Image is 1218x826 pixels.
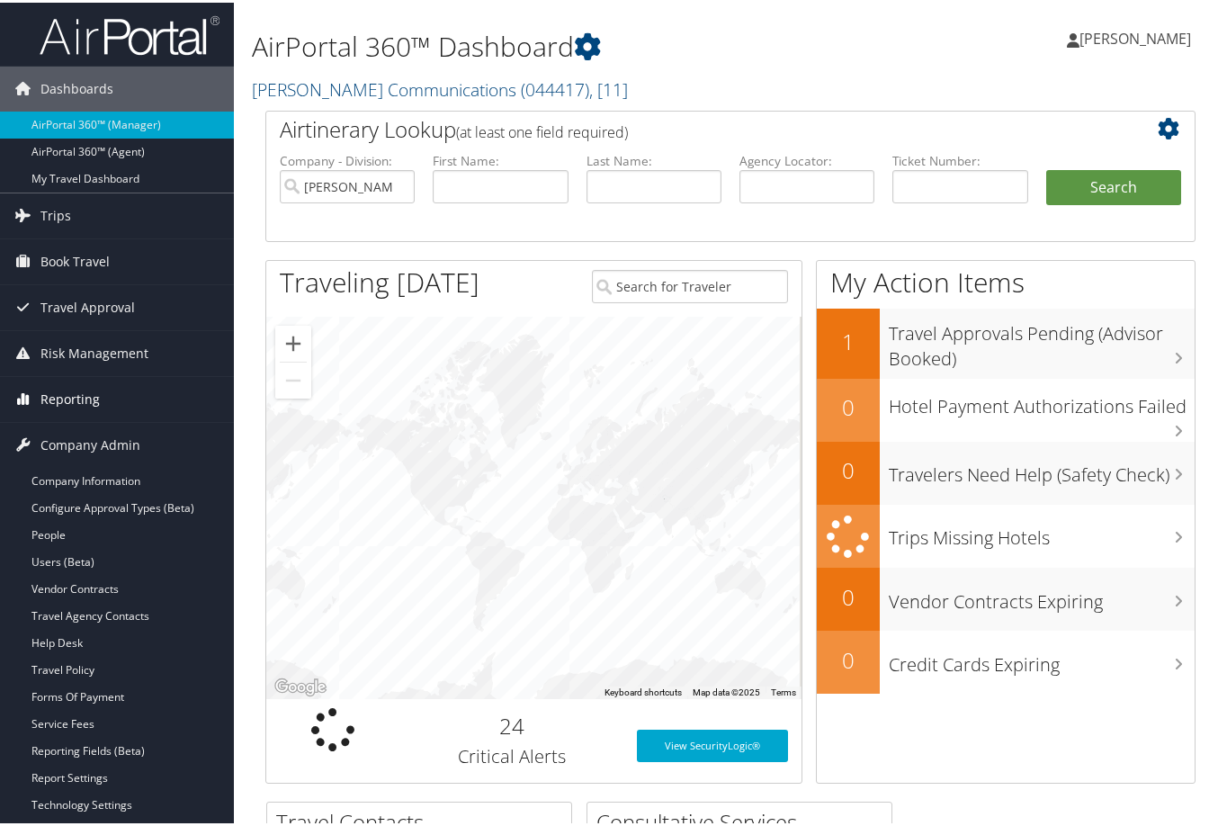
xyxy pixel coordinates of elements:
[587,149,721,167] label: Last Name:
[414,741,610,767] h3: Critical Alerts
[739,149,874,167] label: Agency Locator:
[456,120,628,139] span: (at least one field required)
[40,191,71,236] span: Trips
[271,673,330,696] a: Open this area in Google Maps (opens a new window)
[40,237,110,282] span: Book Travel
[889,310,1195,369] h3: Travel Approvals Pending (Advisor Booked)
[817,628,1195,691] a: 0Credit Cards Expiring
[280,261,479,299] h1: Traveling [DATE]
[40,283,135,328] span: Travel Approval
[271,673,330,696] img: Google
[817,261,1195,299] h1: My Action Items
[1046,167,1181,203] button: Search
[889,641,1195,675] h3: Credit Cards Expiring
[817,390,880,420] h2: 0
[40,374,100,419] span: Reporting
[889,514,1195,548] h3: Trips Missing Hotels
[40,328,148,373] span: Risk Management
[521,75,589,99] span: ( 044417 )
[771,685,796,695] a: Terms (opens in new tab)
[252,75,628,99] a: [PERSON_NAME] Communications
[605,684,682,696] button: Keyboard shortcuts
[817,306,1195,375] a: 1Travel Approvals Pending (Advisor Booked)
[889,451,1195,485] h3: Travelers Need Help (Safety Check)
[1067,9,1209,63] a: [PERSON_NAME]
[817,453,880,483] h2: 0
[275,360,311,396] button: Zoom out
[589,75,628,99] span: , [ 11 ]
[252,25,890,63] h1: AirPortal 360™ Dashboard
[892,149,1027,167] label: Ticket Number:
[280,149,415,167] label: Company - Division:
[889,578,1195,612] h3: Vendor Contracts Expiring
[1079,26,1191,46] span: [PERSON_NAME]
[40,420,140,465] span: Company Admin
[40,12,219,54] img: airportal-logo.png
[275,323,311,359] button: Zoom in
[817,579,880,610] h2: 0
[637,727,788,759] a: View SecurityLogic®
[817,439,1195,502] a: 0Travelers Need Help (Safety Check)
[817,502,1195,566] a: Trips Missing Hotels
[592,267,788,301] input: Search for Traveler
[817,376,1195,439] a: 0Hotel Payment Authorizations Failed
[433,149,568,167] label: First Name:
[817,324,880,355] h2: 1
[280,112,1104,142] h2: Airtinerary Lookup
[414,708,610,739] h2: 24
[889,382,1195,417] h3: Hotel Payment Authorizations Failed
[40,64,113,109] span: Dashboards
[693,685,760,695] span: Map data ©2025
[817,642,880,673] h2: 0
[817,565,1195,628] a: 0Vendor Contracts Expiring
